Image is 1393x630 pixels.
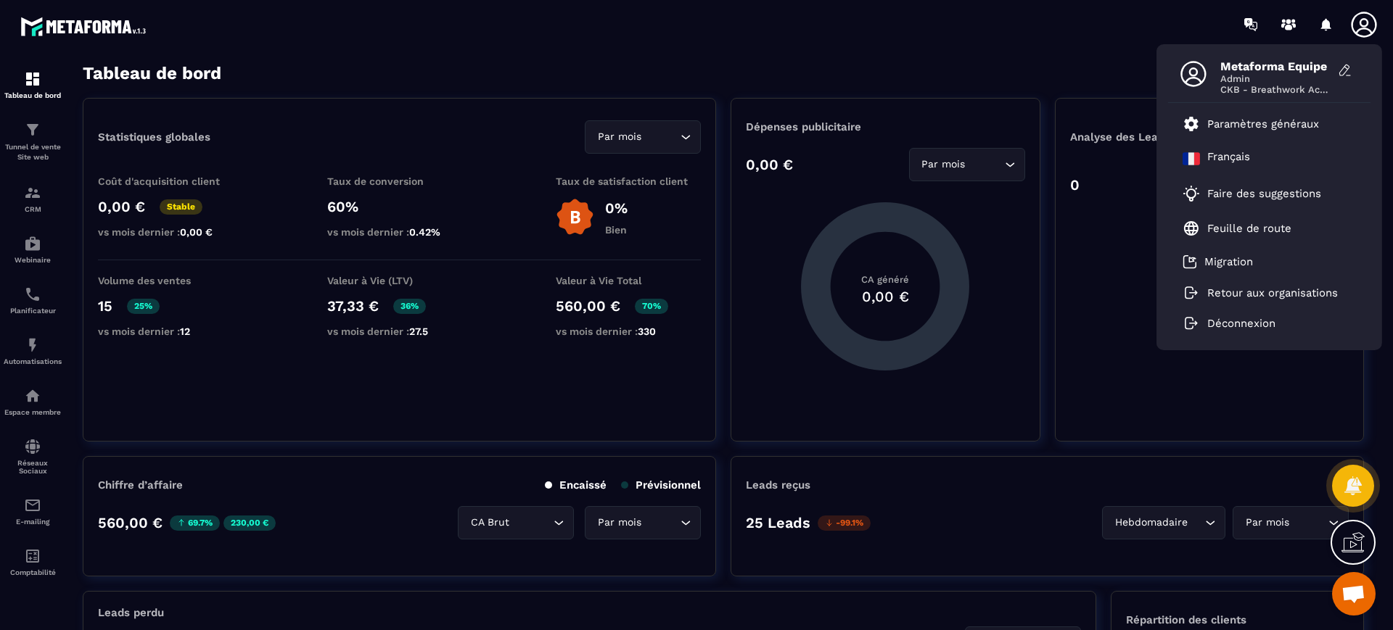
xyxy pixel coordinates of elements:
span: 27.5 [409,326,428,337]
div: Search for option [458,506,574,539]
div: Ouvrir le chat [1332,572,1376,616]
p: Automatisations [4,357,62,365]
img: social-network [24,438,41,455]
span: CKB - Breathwork Académie [1220,84,1329,95]
p: Feuille de route [1207,222,1291,235]
img: formation [24,184,41,202]
div: Search for option [1233,506,1349,539]
p: vs mois dernier : [556,326,701,337]
input: Search for option [1292,515,1325,531]
p: Bien [605,224,628,236]
a: Retour aux organisations [1183,286,1338,299]
span: 12 [180,326,190,337]
p: Valeur à Vie Total [556,275,701,286]
input: Search for option [969,157,1001,173]
p: Leads perdu [98,606,164,619]
a: Migration [1183,254,1253,269]
a: formationformationTunnel de vente Site web [4,110,62,173]
p: Statistiques globales [98,130,210,144]
input: Search for option [512,515,550,531]
p: Tableau de bord [4,91,62,99]
p: Retour aux organisations [1207,286,1338,299]
p: 25 Leads [746,514,810,531]
p: Taux de conversion [327,175,472,187]
p: Volume des ventes [98,275,243,286]
p: 70% [635,299,668,314]
input: Search for option [644,515,677,531]
a: automationsautomationsAutomatisations [4,326,62,376]
p: 0,00 € [746,156,793,173]
a: emailemailE-mailing [4,486,62,536]
a: Paramètres généraux [1183,115,1319,133]
span: CA Brut [467,515,512,531]
p: vs mois dernier : [98,326,243,337]
p: Taux de satisfaction client [556,175,701,187]
span: Par mois [594,515,644,531]
img: automations [24,387,41,405]
span: 330 [638,326,656,337]
img: logo [20,13,151,40]
img: automations [24,235,41,252]
p: Dépenses publicitaire [746,120,1024,133]
p: Réseaux Sociaux [4,459,62,475]
span: Par mois [919,157,969,173]
p: 36% [393,299,426,314]
p: 37,33 € [327,297,379,315]
img: scheduler [24,286,41,303]
p: Planificateur [4,307,62,315]
span: 0.42% [409,226,440,238]
p: Espace membre [4,408,62,416]
p: -99.1% [818,515,871,531]
span: 0,00 € [180,226,213,238]
img: automations [24,336,41,354]
div: Search for option [909,148,1025,181]
p: 560,00 € [556,297,620,315]
span: Par mois [594,129,644,145]
a: automationsautomationsWebinaire [4,224,62,275]
p: 60% [327,198,472,215]
p: vs mois dernier : [327,326,472,337]
a: Feuille de route [1183,220,1291,237]
p: 15 [98,297,112,315]
p: 0,00 € [98,198,145,215]
a: formationformationTableau de bord [4,59,62,110]
p: 69.7% [170,515,220,531]
p: vs mois dernier : [98,226,243,238]
div: Search for option [585,120,701,154]
p: Répartition des clients [1126,613,1349,626]
p: Comptabilité [4,568,62,576]
img: email [24,497,41,514]
p: 560,00 € [98,514,163,531]
p: Faire des suggestions [1207,187,1321,200]
div: Search for option [585,506,701,539]
p: Tunnel de vente Site web [4,142,62,162]
a: Faire des suggestions [1183,185,1338,202]
p: Analyse des Leads [1070,130,1209,144]
img: accountant [24,547,41,565]
p: Leads reçus [746,478,810,492]
p: Coût d'acquisition client [98,175,243,187]
p: vs mois dernier : [327,226,472,238]
span: Metaforma Equipe [1220,59,1329,73]
a: social-networksocial-networkRéseaux Sociaux [4,427,62,486]
p: Prévisionnel [621,478,701,492]
a: schedulerschedulerPlanificateur [4,275,62,326]
p: Français [1207,150,1250,167]
p: 230,00 € [223,515,276,531]
p: Migration [1204,255,1253,268]
input: Search for option [644,129,677,145]
p: 0 [1070,176,1080,194]
a: automationsautomationsEspace membre [4,376,62,427]
p: Déconnexion [1207,317,1275,330]
p: E-mailing [4,518,62,526]
input: Search for option [1191,515,1201,531]
div: Search for option [1102,506,1225,539]
img: formation [24,70,41,88]
img: b-badge-o.b3b20ee6.svg [556,198,594,236]
p: 25% [127,299,160,314]
p: 0% [605,199,628,217]
a: formationformationCRM [4,173,62,224]
h3: Tableau de bord [83,63,221,83]
p: Paramètres généraux [1207,117,1319,130]
p: Encaissé [545,478,607,492]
